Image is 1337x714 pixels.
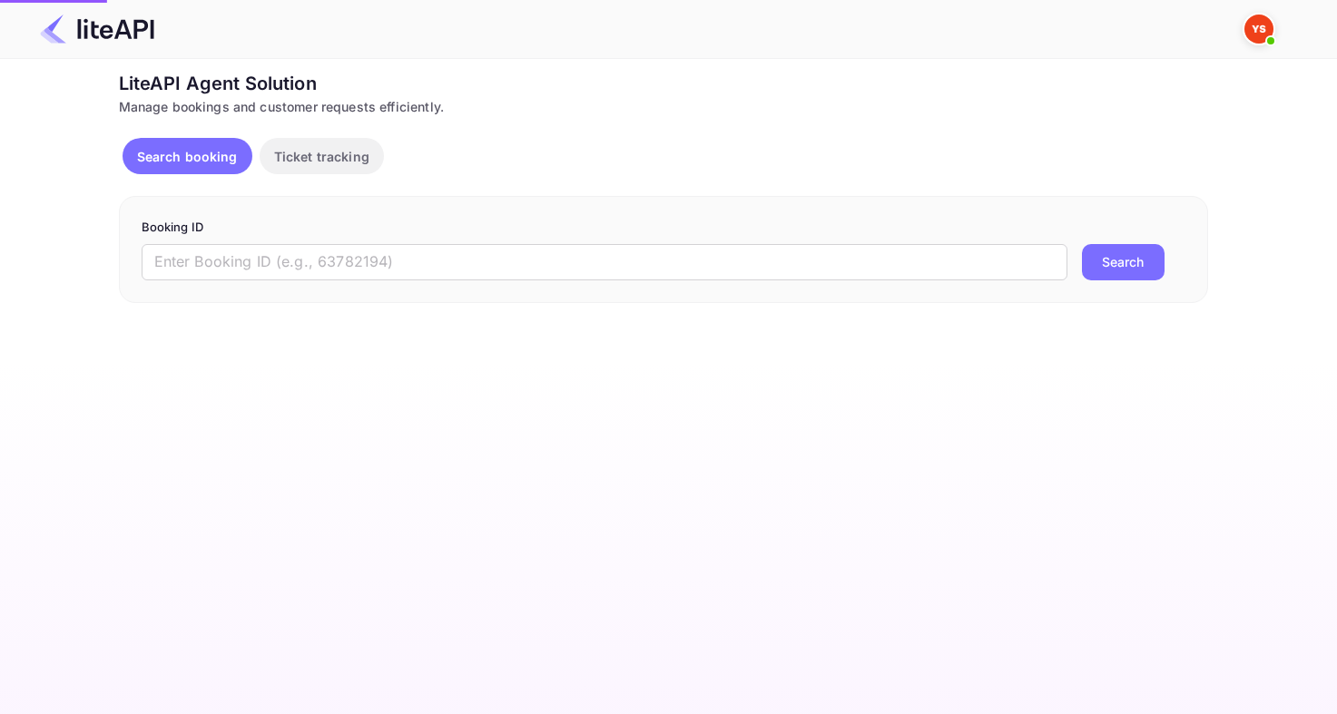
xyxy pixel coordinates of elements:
[40,15,154,44] img: LiteAPI Logo
[119,97,1208,116] div: Manage bookings and customer requests efficiently.
[274,147,369,166] p: Ticket tracking
[142,244,1067,280] input: Enter Booking ID (e.g., 63782194)
[137,147,238,166] p: Search booking
[1244,15,1273,44] img: Yandex Support
[1082,244,1165,280] button: Search
[142,219,1185,237] p: Booking ID
[119,70,1208,97] div: LiteAPI Agent Solution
